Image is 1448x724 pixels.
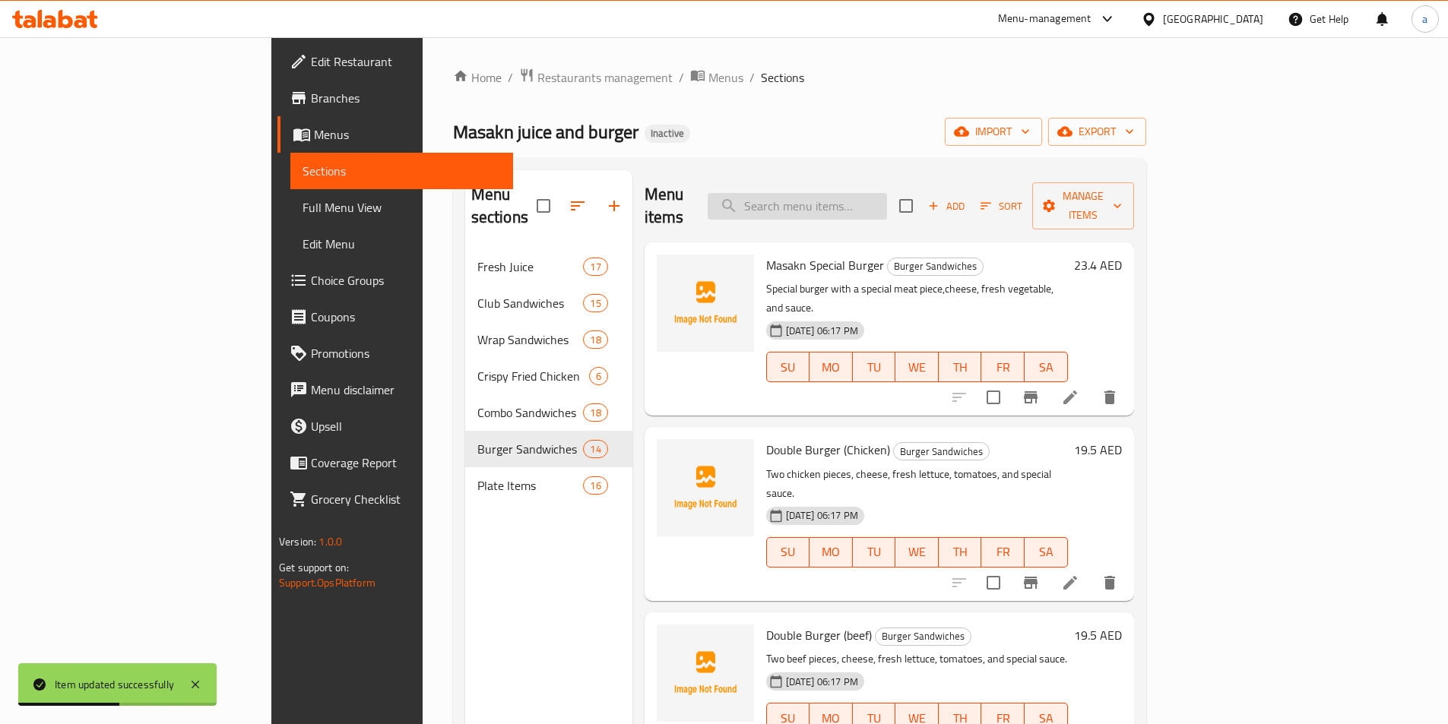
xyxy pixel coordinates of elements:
a: Edit Menu [290,226,513,262]
button: export [1048,118,1146,146]
div: [GEOGRAPHIC_DATA] [1163,11,1263,27]
span: Manage items [1044,187,1122,225]
span: Full Menu View [303,198,501,217]
p: Two chicken pieces, cheese, fresh lettuce, tomatoes, and special sauce. [766,465,1068,503]
span: Select to update [977,567,1009,599]
span: WE [901,356,933,378]
span: Select to update [977,381,1009,413]
span: Menus [314,125,501,144]
span: 6 [590,369,607,384]
span: Burger Sandwiches [894,443,989,460]
a: Grocery Checklist [277,481,513,517]
img: Double Burger (Chicken) [657,439,754,536]
a: Menu disclaimer [277,371,513,408]
input: search [708,193,887,220]
span: FR [987,541,1019,563]
li: / [679,68,684,87]
span: Fresh Juice [477,258,584,276]
span: 1.0.0 [319,532,343,552]
button: MO [810,352,853,382]
button: Add [922,194,971,218]
span: Sort [981,198,1022,215]
button: FR [981,352,1025,382]
a: Coverage Report [277,444,513,481]
span: Coupons [311,308,501,326]
span: MO [816,541,847,563]
div: Combo Sandwiches18 [465,394,632,431]
span: MO [816,356,847,378]
span: Menu disclaimer [311,381,501,399]
span: Burger Sandwiches [876,628,971,645]
span: Edit Restaurant [311,52,501,71]
span: Masakn Special Burger [766,254,884,277]
span: Version: [279,532,316,552]
span: 14 [584,442,607,457]
span: Edit Menu [303,235,501,253]
button: TH [939,537,982,568]
span: 16 [584,479,607,493]
button: SU [766,537,810,568]
div: Burger Sandwiches [477,440,584,458]
span: [DATE] 06:17 PM [780,675,864,689]
span: Menus [708,68,743,87]
a: Sections [290,153,513,189]
nav: Menu sections [465,242,632,510]
span: Crispy Fried Chicken [477,367,589,385]
a: Promotions [277,335,513,371]
button: SA [1025,537,1068,568]
a: Coupons [277,299,513,335]
div: Club Sandwiches15 [465,285,632,321]
a: Edit menu item [1061,574,1079,592]
div: Crispy Fried Chicken6 [465,358,632,394]
button: Add section [596,188,632,224]
span: Restaurants management [537,68,673,87]
div: Wrap Sandwiches18 [465,321,632,358]
span: Sort items [971,194,1032,218]
span: Select all sections [528,190,559,222]
button: FR [981,537,1025,568]
h6: 19.5 AED [1074,439,1122,460]
a: Choice Groups [277,262,513,299]
span: Inactive [645,127,690,140]
button: TU [853,537,896,568]
a: Restaurants management [519,68,673,87]
span: Wrap Sandwiches [477,330,584,349]
button: WE [895,537,939,568]
button: Branch-specific-item [1012,379,1049,416]
span: SU [773,541,803,563]
span: [DATE] 06:17 PM [780,324,864,338]
span: export [1060,122,1134,141]
span: FR [987,356,1019,378]
span: Add [926,198,967,215]
button: TU [853,352,896,382]
span: Masakn juice and burger [453,115,638,149]
button: WE [895,352,939,382]
span: 17 [584,260,607,274]
span: Grocery Checklist [311,490,501,508]
a: Edit menu item [1061,388,1079,406]
span: Add item [922,194,971,218]
span: TH [945,541,976,563]
button: delete [1092,564,1128,601]
span: Sections [761,68,804,87]
div: items [583,476,607,495]
span: SU [773,356,803,378]
button: Manage items [1032,182,1134,229]
button: SA [1025,352,1068,382]
span: Combo Sandwiches [477,403,584,422]
div: Plate Items16 [465,467,632,504]
p: Special burger with a special meat piece,cheese, fresh vegetable, and sauce. [766,280,1068,318]
span: Club Sandwiches [477,294,584,312]
h6: 23.4 AED [1074,255,1122,276]
div: items [583,330,607,349]
button: Sort [977,194,1026,218]
span: Select section [890,190,922,222]
nav: breadcrumb [453,68,1146,87]
p: Two beef pieces, cheese, fresh lettuce, tomatoes, and special sauce. [766,650,1068,669]
a: Menus [690,68,743,87]
div: items [583,294,607,312]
